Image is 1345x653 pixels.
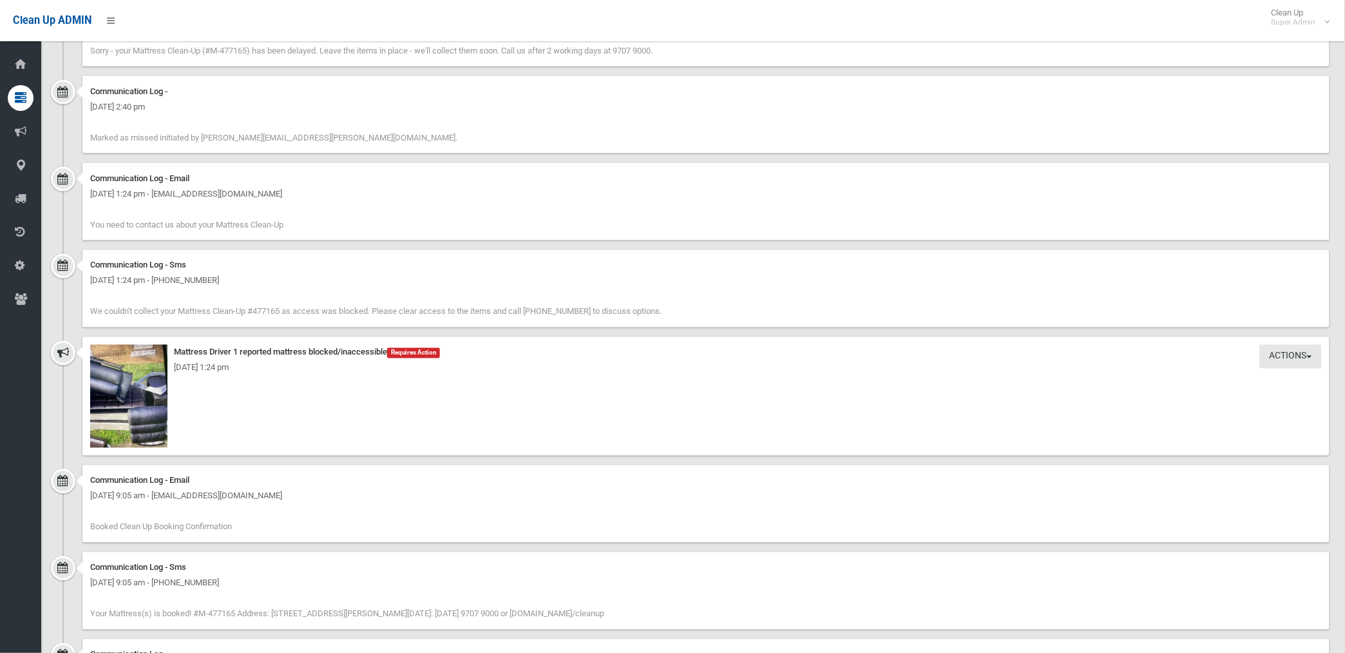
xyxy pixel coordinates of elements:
span: Marked as missed initiated by [PERSON_NAME][EMAIL_ADDRESS][PERSON_NAME][DOMAIN_NAME]. [90,133,457,142]
div: Communication Log - [90,84,1322,99]
div: Communication Log - Sms [90,258,1322,273]
span: Booked Clean Up Booking Confirmation [90,522,232,532]
span: Clean Up ADMIN [13,14,91,26]
span: We couldn't collect your Mattress Clean-Up #477165 as access was blocked. Please clear access to ... [90,307,662,317]
div: [DATE] 1:24 pm [90,360,1322,376]
div: Communication Log - Email [90,473,1322,489]
div: [DATE] 9:05 am - [EMAIL_ADDRESS][DOMAIN_NAME] [90,489,1322,504]
span: Your Mattress(s) is booked! #M-477165 Address: [STREET_ADDRESS][PERSON_NAME][DATE]: [DATE] 9707 9... [90,609,604,619]
div: [DATE] 1:24 pm - [EMAIL_ADDRESS][DOMAIN_NAME] [90,186,1322,202]
div: [DATE] 2:40 pm [90,99,1322,115]
div: [DATE] 1:24 pm - [PHONE_NUMBER] [90,273,1322,289]
img: image.jpg [90,345,167,448]
div: Communication Log - Sms [90,560,1322,576]
div: Communication Log - Email [90,171,1322,186]
span: Sorry - your Mattress Clean-Up (#M-477165) has been delayed. Leave the items in place - we'll col... [90,46,653,55]
div: Mattress Driver 1 reported mattress blocked/inaccessible [90,345,1322,360]
small: Super Admin [1272,17,1316,27]
span: You need to contact us about your Mattress Clean-Up [90,220,283,229]
button: Actions [1260,345,1322,369]
span: Clean Up [1265,8,1329,27]
span: Requires Action [387,348,440,358]
div: [DATE] 9:05 am - [PHONE_NUMBER] [90,576,1322,591]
